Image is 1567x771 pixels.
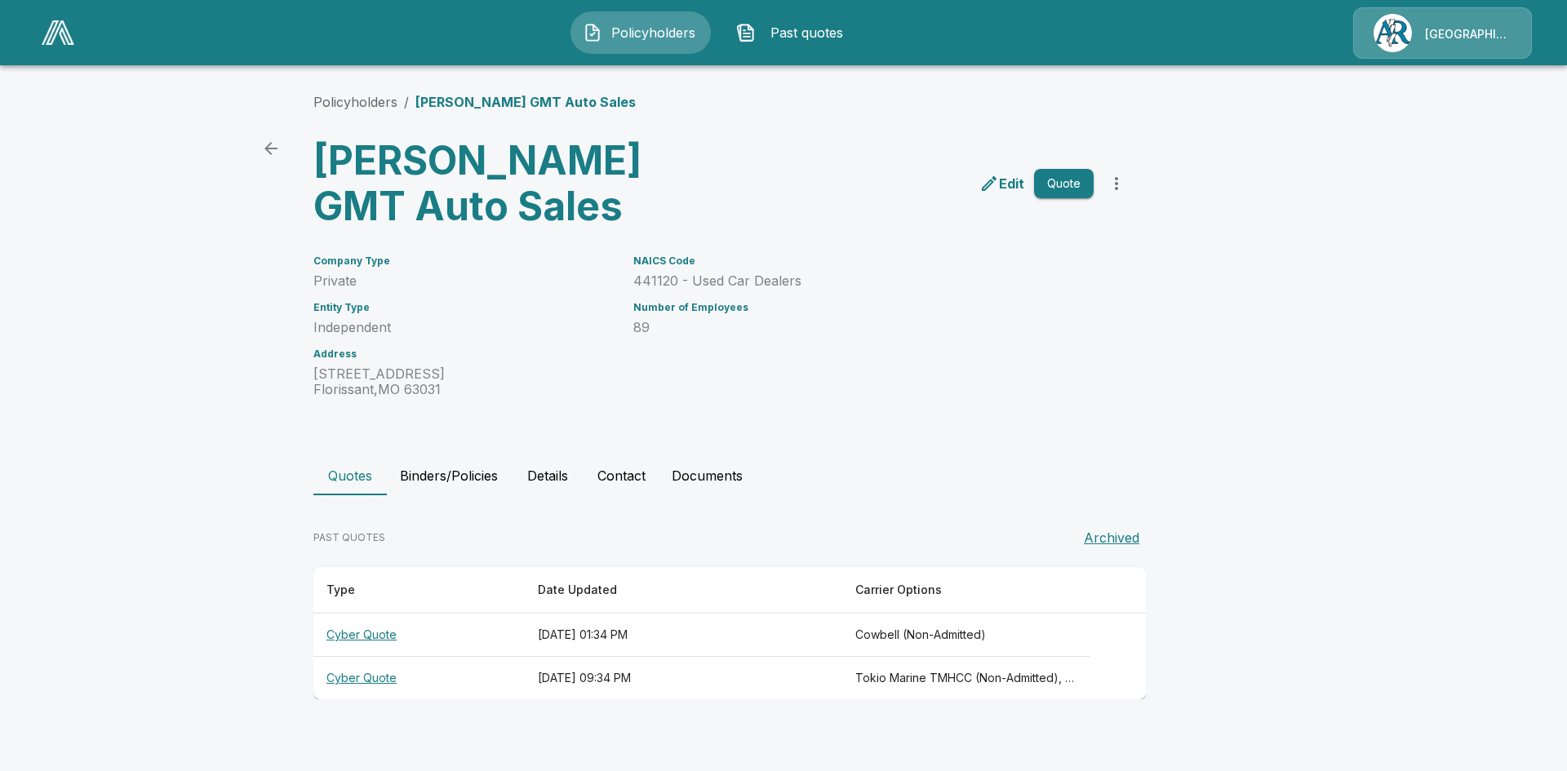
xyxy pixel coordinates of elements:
p: [STREET_ADDRESS] Florissant , MO 63031 [313,366,614,397]
button: Binders/Policies [387,456,511,495]
th: Cyber Quote [313,657,525,700]
th: Carrier Options [842,567,1090,614]
li: / [404,92,409,112]
h6: Entity Type [313,302,614,313]
img: Policyholders Icon [583,23,602,42]
p: Private [313,273,614,289]
a: Policyholders [313,94,397,110]
h6: Address [313,348,614,360]
th: Type [313,567,525,614]
p: 89 [633,320,1094,335]
th: Date Updated [525,567,842,614]
button: more [1100,167,1133,200]
nav: breadcrumb [313,92,636,112]
table: responsive table [313,567,1146,699]
button: Past quotes IconPast quotes [724,11,864,54]
h6: Number of Employees [633,302,1094,313]
button: Details [511,456,584,495]
h6: Company Type [313,255,614,267]
button: Policyholders IconPolicyholders [570,11,711,54]
img: Past quotes Icon [736,23,756,42]
button: Archived [1077,521,1146,554]
th: Cowbell (Non-Admitted) [842,614,1090,657]
p: Independent [313,320,614,335]
th: Cyber Quote [313,614,525,657]
th: [DATE] 01:34 PM [525,614,842,657]
p: [PERSON_NAME] GMT Auto Sales [415,92,636,112]
span: Past quotes [762,23,852,42]
img: AA Logo [42,20,74,45]
button: Documents [659,456,756,495]
div: policyholder tabs [313,456,1254,495]
button: Quotes [313,456,387,495]
th: [DATE] 09:34 PM [525,657,842,700]
p: 441120 - Used Car Dealers [633,273,1094,289]
a: edit [976,171,1028,197]
h3: [PERSON_NAME] GMT Auto Sales [313,138,717,229]
button: Contact [584,456,659,495]
a: back [255,132,287,165]
th: Tokio Marine TMHCC (Non-Admitted), Cowbell (Non-Admitted), Cowbell (Admitted), Coalition (Non-Adm... [842,657,1090,700]
button: Quote [1034,169,1094,199]
span: Policyholders [609,23,699,42]
p: Edit [999,174,1024,193]
p: PAST QUOTES [313,530,385,545]
h6: NAICS Code [633,255,1094,267]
